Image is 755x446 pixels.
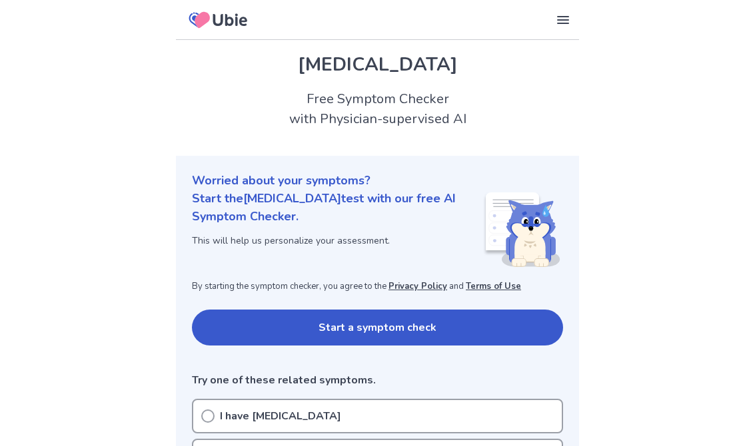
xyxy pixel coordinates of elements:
a: Privacy Policy [388,280,447,292]
p: This will help us personalize your assessment. [192,234,483,248]
p: Try one of these related symptoms. [192,372,563,388]
a: Terms of Use [466,280,521,292]
p: Worried about your symptoms? [192,172,563,190]
p: I have [MEDICAL_DATA] [220,408,341,424]
p: By starting the symptom checker, you agree to the and [192,280,563,294]
h1: [MEDICAL_DATA] [192,51,563,79]
img: Shiba [483,192,560,267]
button: Start a symptom check [192,310,563,345]
p: Start the [MEDICAL_DATA] test with our free AI Symptom Checker. [192,190,483,226]
h2: Free Symptom Checker with Physician-supervised AI [176,89,579,129]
